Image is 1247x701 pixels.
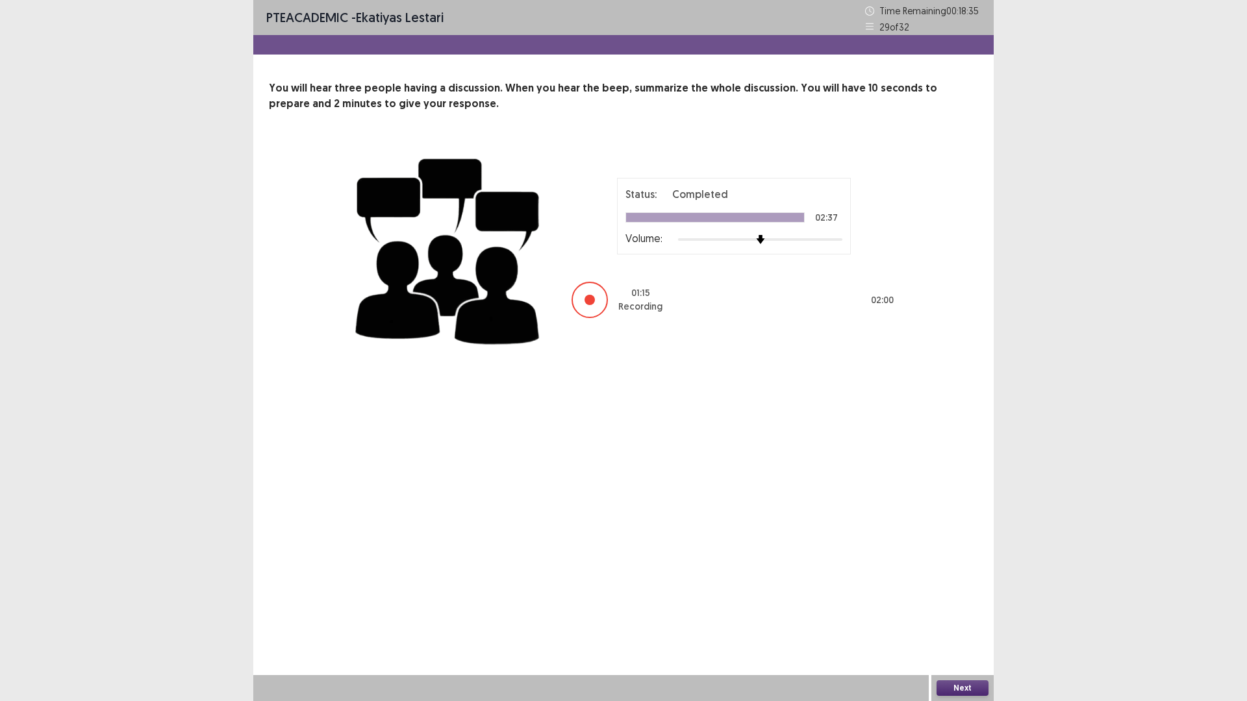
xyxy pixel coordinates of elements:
img: arrow-thumb [756,235,765,244]
p: 02:37 [815,213,838,222]
p: Status: [625,186,657,202]
img: group-discussion [351,143,546,355]
p: 01 : 15 [631,286,650,300]
span: PTE academic [266,9,348,25]
p: Volume: [625,230,662,246]
p: You will hear three people having a discussion. When you hear the beep, summarize the whole discu... [269,80,978,112]
button: Next [937,680,989,696]
p: 02 : 00 [871,293,894,307]
p: - Ekatiyas lestari [266,8,444,27]
p: 29 of 32 [879,20,909,34]
p: Time Remaining 00 : 18 : 35 [879,4,981,18]
p: Recording [618,300,662,314]
p: Completed [672,186,728,202]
